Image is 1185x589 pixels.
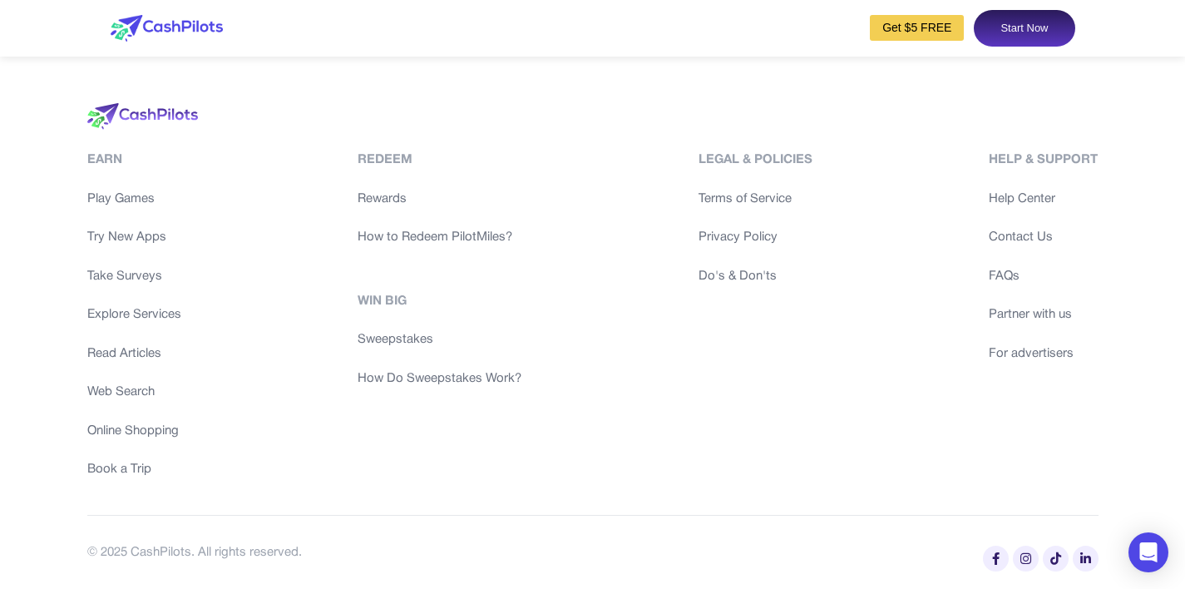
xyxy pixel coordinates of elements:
[358,151,521,170] div: Redeem
[87,422,181,441] a: Online Shopping
[989,305,1098,324] a: Partner with us
[989,228,1098,247] a: Contact Us
[699,228,812,247] a: Privacy Policy
[699,267,812,286] a: Do's & Don'ts
[87,151,181,170] div: Earn
[358,228,521,247] a: How to Redeem PilotMiles?
[87,103,198,130] img: logo
[87,344,181,364] a: Read Articles
[870,15,964,41] a: Get $5 FREE
[974,10,1074,47] a: Start Now
[87,267,181,286] a: Take Surveys
[87,543,302,562] div: © 2025 CashPilots. All rights reserved.
[989,344,1098,364] a: For advertisers
[87,383,181,402] a: Web Search
[989,190,1098,209] a: Help Center
[699,190,812,209] a: Terms of Service
[87,460,181,479] a: Book a Trip
[699,151,812,170] div: Legal & Policies
[358,292,521,311] div: Win Big
[87,305,181,324] a: Explore Services
[111,15,223,42] img: logo
[1128,532,1168,572] div: Open Intercom Messenger
[358,190,521,209] a: Rewards
[989,267,1098,286] a: FAQs
[87,228,181,247] a: Try New Apps
[87,190,181,209] a: Play Games
[989,151,1098,170] div: Help & Support
[358,369,521,389] a: How Do Sweepstakes Work?
[358,330,521,349] a: Sweepstakes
